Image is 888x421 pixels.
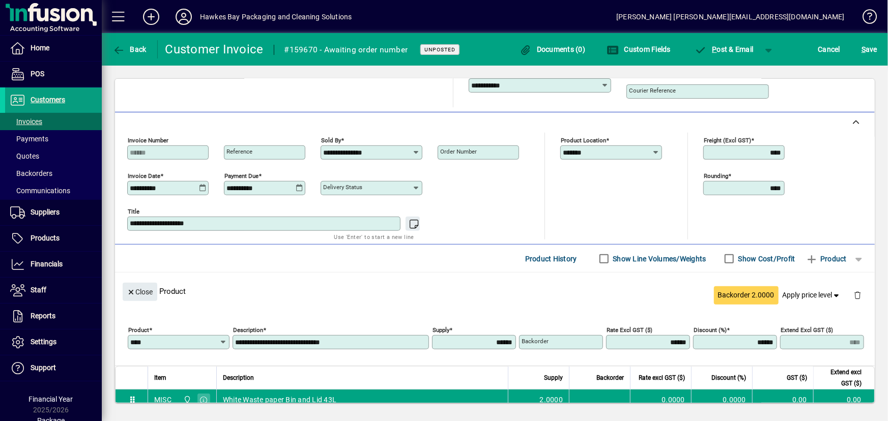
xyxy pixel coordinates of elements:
label: Show Line Volumes/Weights [611,254,706,264]
span: Settings [31,338,56,346]
span: S [862,45,866,53]
div: Hawkes Bay Packaging and Cleaning Solutions [200,9,352,25]
button: Apply price level [779,286,846,305]
a: Suppliers [5,200,102,225]
span: Extend excl GST ($) [820,367,862,389]
app-page-header-button: Close [120,287,160,296]
span: Central [181,394,192,405]
a: Products [5,226,102,251]
mat-label: Freight (excl GST) [704,137,751,144]
span: Backorder [596,372,624,383]
button: Delete [845,283,870,307]
button: Profile [167,8,200,26]
a: Invoices [5,113,102,130]
div: MISC [154,395,171,405]
span: Back [112,45,147,53]
label: Show Cost/Profit [736,254,795,264]
mat-label: Backorder [522,338,549,345]
mat-label: Rate excl GST ($) [607,326,652,334]
span: Backorders [10,169,52,177]
app-page-header-button: Back [102,40,158,58]
div: Customer Invoice [165,41,264,57]
span: Rate excl GST ($) [639,372,685,383]
mat-label: Rounding [704,172,728,179]
div: 0.0000 [637,395,685,405]
app-page-header-button: Delete [845,290,870,299]
span: Backorder 2.0000 [718,290,775,300]
mat-label: Invoice date [128,172,160,179]
td: 0.00 [813,389,874,410]
button: Cancel [816,40,843,58]
mat-label: Sold by [321,137,341,144]
span: Description [223,372,254,383]
span: Product History [525,251,577,267]
a: Backorders [5,165,102,182]
a: Home [5,36,102,61]
button: Custom Fields [604,40,673,58]
span: Communications [10,187,70,195]
mat-label: Discount (%) [694,326,727,334]
span: Custom Fields [607,45,671,53]
a: Quotes [5,147,102,165]
td: 0.0000 [691,389,752,410]
button: Add [135,8,167,26]
a: Reports [5,304,102,329]
button: Close [123,283,157,301]
mat-label: Payment due [224,172,259,179]
span: Apply price level [783,290,842,300]
span: P [712,45,717,53]
span: GST ($) [787,372,807,383]
button: Post & Email [690,40,759,58]
a: Settings [5,329,102,355]
a: POS [5,62,102,87]
span: Documents (0) [520,45,586,53]
span: Payments [10,135,48,143]
button: Documents (0) [517,40,588,58]
span: Cancel [818,41,841,57]
span: Unposted [424,46,455,53]
a: Knowledge Base [855,2,875,35]
span: Product [806,251,847,267]
span: POS [31,70,44,78]
a: Payments [5,130,102,147]
button: Product [800,250,852,268]
span: Financials [31,260,63,268]
span: Discount (%) [711,372,746,383]
mat-label: Product [128,326,149,334]
span: Item [154,372,166,383]
mat-label: Order number [440,148,477,155]
span: Customers [31,96,65,104]
button: Back [110,40,149,58]
button: Backorder 2.0000 [714,286,779,305]
mat-label: Reference [226,148,252,155]
span: Suppliers [31,208,60,216]
span: 2.0000 [540,395,563,405]
span: Close [127,284,153,300]
button: Product History [521,250,581,268]
span: Staff [31,286,46,294]
a: Support [5,355,102,381]
span: White Waste paper Bin and Lid 43L [223,395,336,405]
mat-label: Invoice number [128,137,168,144]
span: Home [31,44,49,52]
mat-label: Title [128,208,139,215]
span: ave [862,41,877,57]
div: Product [115,273,875,310]
button: Save [859,40,880,58]
a: Communications [5,182,102,199]
mat-label: Delivery status [323,184,362,191]
span: Supply [544,372,563,383]
mat-label: Description [233,326,263,334]
mat-label: Extend excl GST ($) [781,326,833,334]
mat-label: Product location [561,137,606,144]
span: Products [31,234,60,242]
a: Staff [5,278,102,303]
mat-hint: Use 'Enter' to start a new line [334,231,414,243]
span: ost & Email [695,45,754,53]
mat-label: Courier Reference [629,87,676,94]
div: [PERSON_NAME] [PERSON_NAME][EMAIL_ADDRESS][DOMAIN_NAME] [616,9,845,25]
a: Financials [5,252,102,277]
span: Financial Year [29,395,73,403]
div: #159670 - Awaiting order number [284,42,408,58]
span: Reports [31,312,55,320]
